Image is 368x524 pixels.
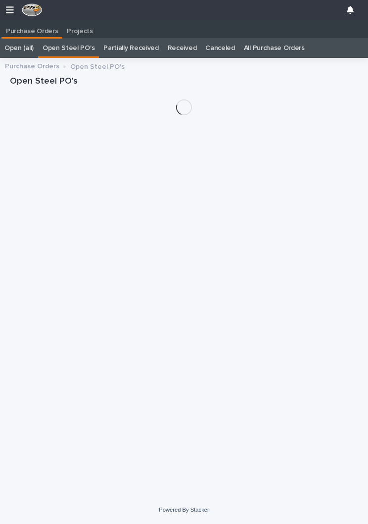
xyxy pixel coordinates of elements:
a: Canceled [205,38,235,58]
a: Purchase Orders [5,60,59,71]
a: All Purchase Orders [244,38,305,58]
a: Partially Received [103,38,158,58]
p: Purchase Orders [6,20,58,36]
a: Purchase Orders [1,20,62,37]
img: F4NWVRlRhyjtPQOJfFs5 [22,3,43,16]
a: Open (all) [4,38,34,58]
a: Open Steel PO's [43,38,94,58]
a: Projects [62,20,97,39]
p: Open Steel PO's [70,60,125,71]
p: Projects [67,20,93,36]
a: Received [168,38,197,58]
a: Powered By Stacker [159,507,209,513]
h1: Open Steel PO's [10,76,358,88]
